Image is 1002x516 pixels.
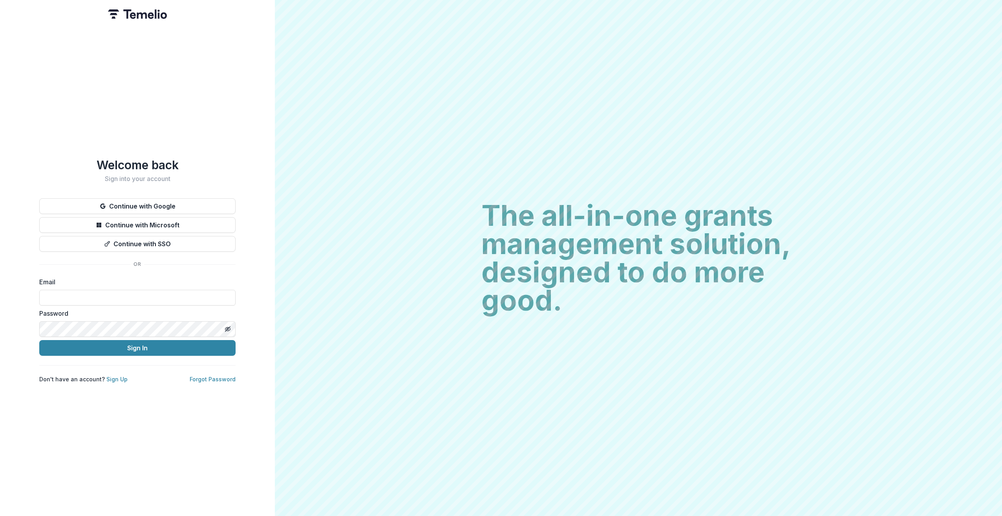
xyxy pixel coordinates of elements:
[39,277,231,287] label: Email
[108,9,167,19] img: Temelio
[221,323,234,335] button: Toggle password visibility
[190,376,236,382] a: Forgot Password
[39,158,236,172] h1: Welcome back
[39,236,236,252] button: Continue with SSO
[106,376,128,382] a: Sign Up
[39,198,236,214] button: Continue with Google
[39,217,236,233] button: Continue with Microsoft
[39,175,236,183] h2: Sign into your account
[39,375,128,383] p: Don't have an account?
[39,309,231,318] label: Password
[39,340,236,356] button: Sign In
